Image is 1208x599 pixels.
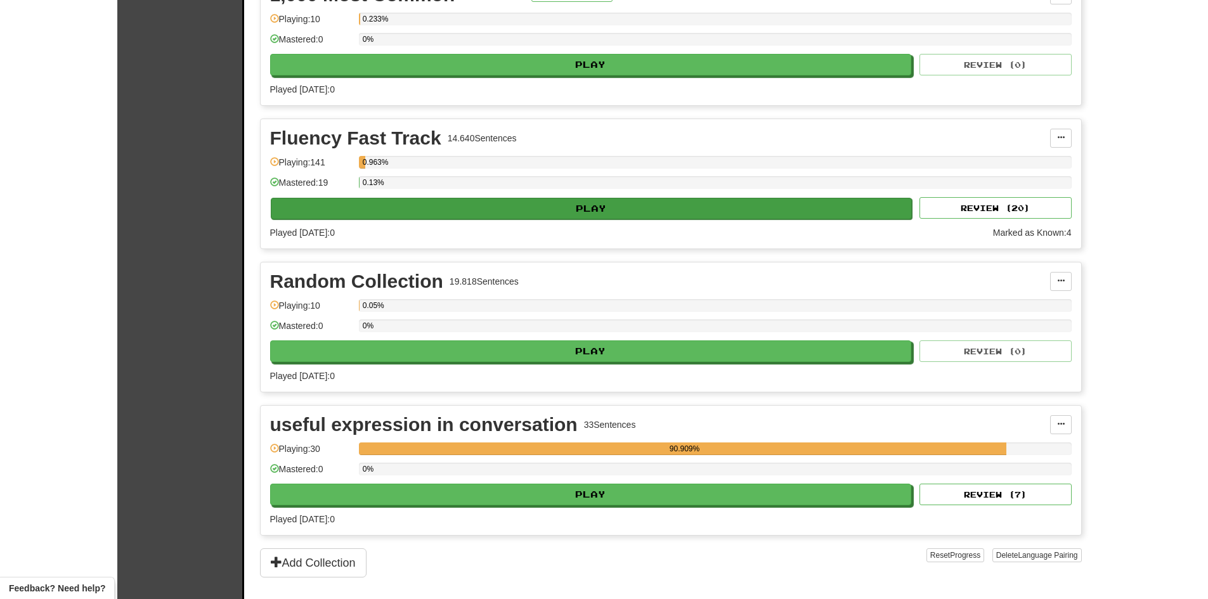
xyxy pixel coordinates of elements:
[270,54,912,75] button: Play
[270,84,335,94] span: Played [DATE]: 0
[270,13,353,34] div: Playing: 10
[1018,551,1077,560] span: Language Pairing
[448,132,517,145] div: 14.640 Sentences
[270,156,353,177] div: Playing: 141
[271,198,912,219] button: Play
[450,275,519,288] div: 19.818 Sentences
[584,418,636,431] div: 33 Sentences
[919,484,1072,505] button: Review (7)
[270,33,353,54] div: Mastered: 0
[919,54,1072,75] button: Review (0)
[270,484,912,505] button: Play
[270,514,335,524] span: Played [DATE]: 0
[993,226,1072,239] div: Marked as Known: 4
[950,551,980,560] span: Progress
[926,548,984,562] button: ResetProgress
[270,299,353,320] div: Playing: 10
[919,197,1072,219] button: Review (20)
[270,228,335,238] span: Played [DATE]: 0
[260,548,367,577] button: Add Collection
[270,176,353,197] div: Mastered: 19
[270,442,353,463] div: Playing: 30
[270,272,443,291] div: Random Collection
[363,442,1007,455] div: 90.909%
[270,415,578,434] div: useful expression in conversation
[270,129,441,148] div: Fluency Fast Track
[270,319,353,340] div: Mastered: 0
[919,340,1072,362] button: Review (0)
[9,582,105,595] span: Open feedback widget
[270,371,335,381] span: Played [DATE]: 0
[270,463,353,484] div: Mastered: 0
[992,548,1082,562] button: DeleteLanguage Pairing
[363,156,366,169] div: 0.963%
[270,340,912,362] button: Play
